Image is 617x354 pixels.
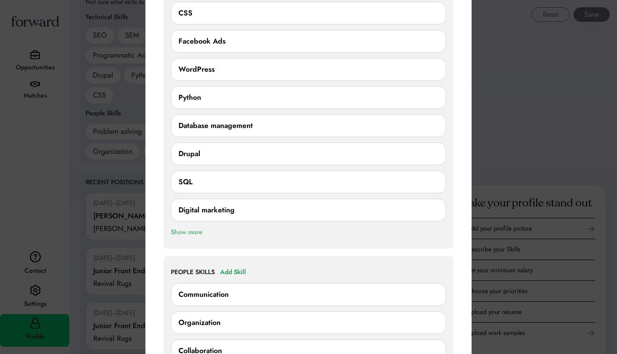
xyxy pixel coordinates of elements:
div: PEOPLE SKILLS [171,268,215,277]
div: Organization [178,317,221,328]
div: Database management [178,120,253,131]
div: CSS [178,8,193,19]
div: Python [178,92,201,103]
div: WordPress [178,64,215,75]
div: Show more [171,227,202,238]
div: Add Skill [220,267,246,278]
div: Digital marketing [178,205,235,216]
div: Facebook Ads [178,36,226,47]
div: Drupal [178,148,200,159]
div: Communication [178,289,229,300]
div: SQL [178,177,193,187]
